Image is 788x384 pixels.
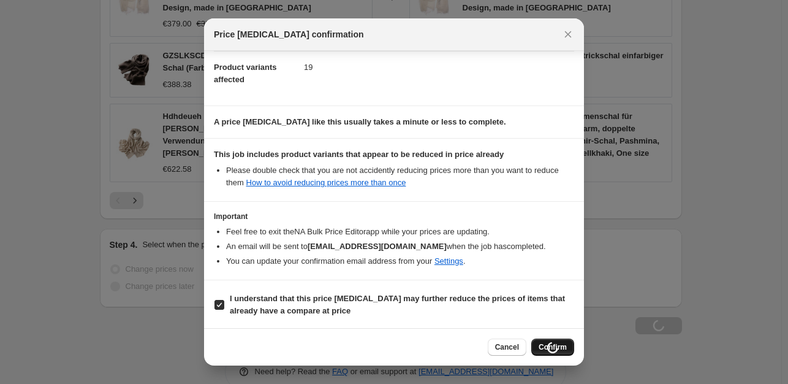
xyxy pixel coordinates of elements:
h3: Important [214,212,574,221]
li: Feel free to exit the NA Bulk Price Editor app while your prices are updating. [226,226,574,238]
li: You can update your confirmation email address from your . [226,255,574,267]
li: An email will be sent to when the job has completed . [226,240,574,253]
span: Product variants affected [214,63,277,84]
span: Cancel [495,342,519,352]
button: Cancel [488,339,526,356]
li: Please double check that you are not accidently reducing prices more than you want to reduce them [226,164,574,189]
b: I understand that this price [MEDICAL_DATA] may further reduce the prices of items that already h... [230,294,565,315]
b: This job includes product variants that appear to be reduced in price already [214,150,504,159]
a: How to avoid reducing prices more than once [246,178,406,187]
b: A price [MEDICAL_DATA] like this usually takes a minute or less to complete. [214,117,506,126]
a: Settings [434,256,463,266]
dd: 19 [304,51,574,83]
button: Close [559,26,577,43]
b: [EMAIL_ADDRESS][DOMAIN_NAME] [308,242,447,251]
span: Price [MEDICAL_DATA] confirmation [214,28,364,40]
